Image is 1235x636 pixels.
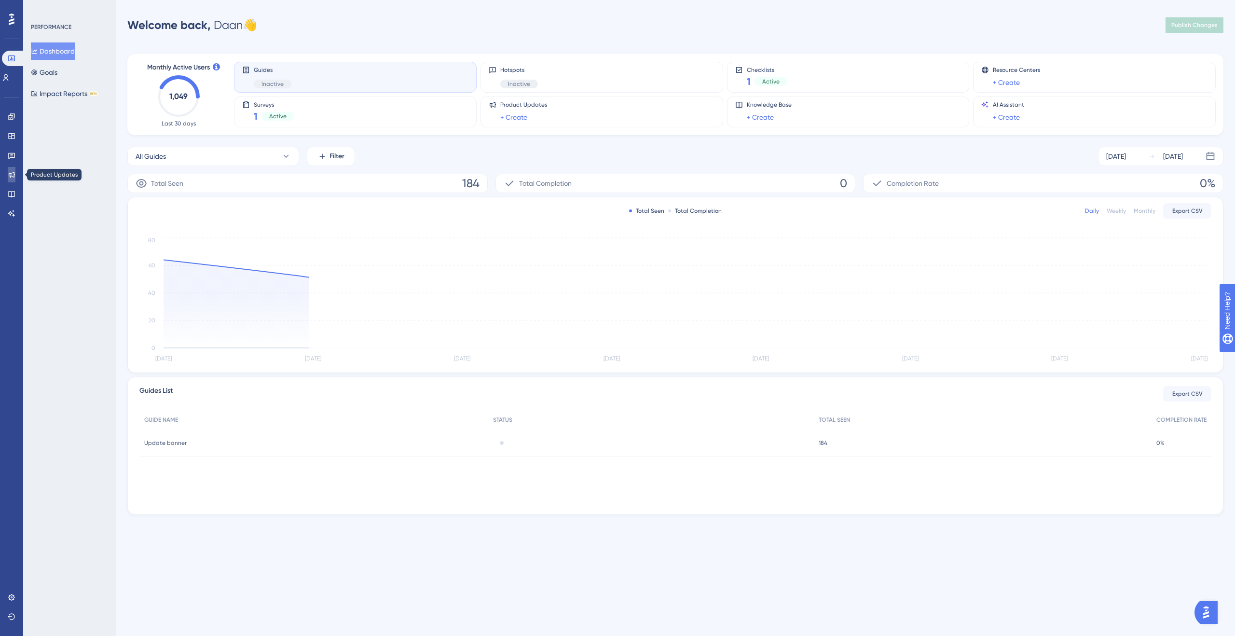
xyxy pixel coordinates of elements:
[254,66,291,74] span: Guides
[1194,598,1223,627] iframe: UserGuiding AI Assistant Launcher
[993,66,1040,74] span: Resource Centers
[127,17,257,33] div: Daan 👋
[254,110,258,123] span: 1
[1172,390,1203,398] span: Export CSV
[500,101,547,109] span: Product Updates
[1134,207,1155,215] div: Monthly
[162,120,196,127] span: Last 30 days
[1156,439,1165,447] span: 0%
[254,101,294,108] span: Surveys
[993,111,1020,123] a: + Create
[747,75,751,88] span: 1
[747,66,787,73] span: Checklists
[629,207,664,215] div: Total Seen
[668,207,722,215] div: Total Completion
[604,355,620,362] tspan: [DATE]
[819,416,850,424] span: TOTAL SEEN
[1106,151,1126,162] div: [DATE]
[329,151,344,162] span: Filter
[31,85,98,102] button: Impact ReportsBETA
[500,111,527,123] a: + Create
[148,290,155,296] tspan: 40
[1163,203,1211,219] button: Export CSV
[169,92,188,101] text: 1,049
[149,317,155,324] tspan: 20
[500,66,538,74] span: Hotspots
[136,151,166,162] span: All Guides
[148,237,155,244] tspan: 80
[147,62,210,73] span: Monthly Active Users
[1171,21,1218,29] span: Publish Changes
[840,176,847,191] span: 0
[753,355,769,362] tspan: [DATE]
[1085,207,1099,215] div: Daily
[31,23,71,31] div: PERFORMANCE
[1107,207,1126,215] div: Weekly
[151,178,183,189] span: Total Seen
[1200,176,1215,191] span: 0%
[1156,416,1207,424] span: COMPLETION RATE
[493,416,512,424] span: STATUS
[454,355,470,362] tspan: [DATE]
[1191,355,1208,362] tspan: [DATE]
[31,42,75,60] button: Dashboard
[1163,386,1211,401] button: Export CSV
[151,345,155,351] tspan: 0
[261,80,284,88] span: Inactive
[993,101,1024,109] span: AI Assistant
[462,176,480,191] span: 184
[819,439,827,447] span: 184
[149,262,155,269] tspan: 60
[144,439,187,447] span: Update banner
[307,147,355,166] button: Filter
[144,416,178,424] span: GUIDE NAME
[1172,207,1203,215] span: Export CSV
[508,80,530,88] span: Inactive
[747,101,792,109] span: Knowledge Base
[139,385,173,402] span: Guides List
[31,64,57,81] button: Goals
[1163,151,1183,162] div: [DATE]
[902,355,919,362] tspan: [DATE]
[762,78,780,85] span: Active
[23,2,60,14] span: Need Help?
[993,77,1020,88] a: + Create
[89,91,98,96] div: BETA
[1051,355,1068,362] tspan: [DATE]
[1166,17,1223,33] button: Publish Changes
[127,147,299,166] button: All Guides
[305,355,321,362] tspan: [DATE]
[887,178,939,189] span: Completion Rate
[747,111,774,123] a: + Create
[519,178,572,189] span: Total Completion
[127,18,211,32] span: Welcome back,
[155,355,172,362] tspan: [DATE]
[269,112,287,120] span: Active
